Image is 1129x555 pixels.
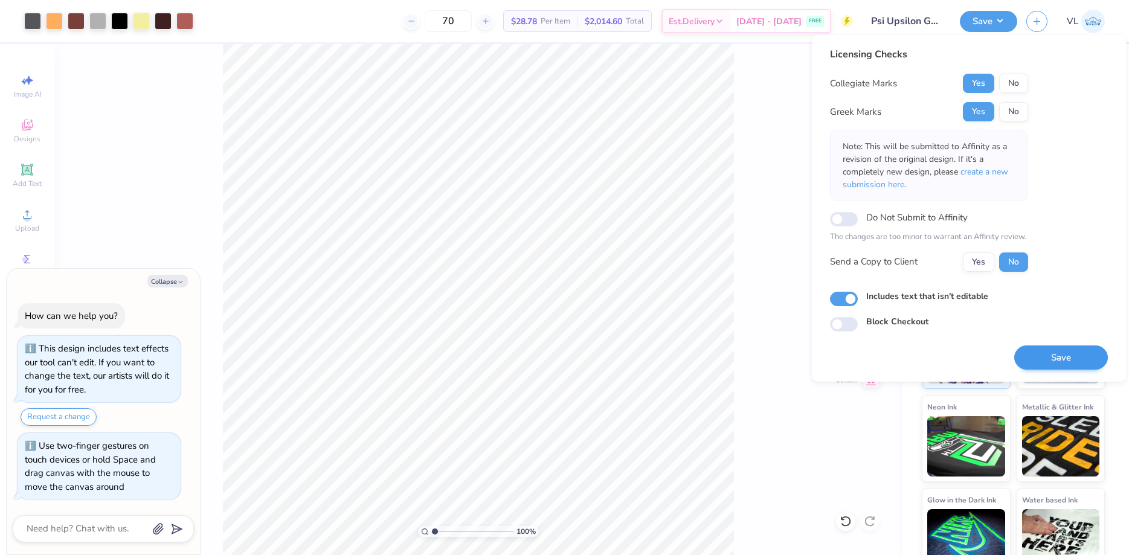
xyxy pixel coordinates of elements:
[963,102,994,121] button: Yes
[866,210,968,225] label: Do Not Submit to Affinity
[999,74,1028,93] button: No
[736,15,802,28] span: [DATE] - [DATE]
[927,400,957,413] span: Neon Ink
[1067,10,1105,33] a: VL
[1014,345,1108,370] button: Save
[830,47,1028,62] div: Licensing Checks
[21,408,97,426] button: Request a change
[999,102,1028,121] button: No
[963,252,994,272] button: Yes
[809,17,822,25] span: FREE
[927,493,996,506] span: Glow in the Dark Ink
[830,105,881,119] div: Greek Marks
[1067,14,1078,28] span: VL
[585,15,622,28] span: $2,014.60
[963,74,994,93] button: Yes
[25,342,169,396] div: This design includes text effects our tool can't edit. If you want to change the text, our artist...
[25,310,118,322] div: How can we help you?
[1081,10,1105,33] img: Vincent Lloyd Laurel
[830,77,897,91] div: Collegiate Marks
[25,440,156,493] div: Use two-finger gestures on touch devices or hold Space and drag canvas with the mouse to move the...
[1022,400,1093,413] span: Metallic & Glitter Ink
[843,140,1015,191] p: Note: This will be submitted to Affinity as a revision of the original design. If it's a complete...
[1022,416,1100,476] img: Metallic & Glitter Ink
[516,526,536,537] span: 100 %
[927,416,1005,476] img: Neon Ink
[13,89,42,99] span: Image AI
[862,9,951,33] input: Untitled Design
[425,10,472,32] input: – –
[15,223,39,233] span: Upload
[866,315,928,328] label: Block Checkout
[866,290,988,303] label: Includes text that isn't editable
[14,134,40,144] span: Designs
[830,255,918,269] div: Send a Copy to Client
[1022,493,1078,506] span: Water based Ink
[999,252,1028,272] button: No
[147,275,188,287] button: Collapse
[626,15,644,28] span: Total
[13,179,42,188] span: Add Text
[960,11,1017,32] button: Save
[541,15,570,28] span: Per Item
[511,15,537,28] span: $28.78
[669,15,715,28] span: Est. Delivery
[830,231,1028,243] p: The changes are too minor to warrant an Affinity review.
